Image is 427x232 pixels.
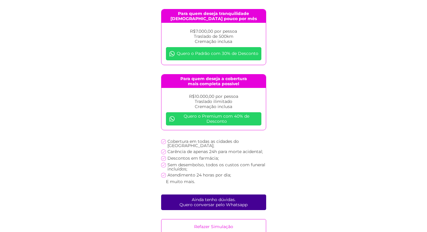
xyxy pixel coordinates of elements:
[167,163,266,171] p: Sem desembolso, todos os custos com funeral incluídos;
[167,156,219,160] p: Descontos em farmácia;
[166,179,195,184] p: E muito mais.
[166,29,261,44] p: R$7.000,00 por pessoa Traslado de 500km Cremação inclusa
[169,116,175,122] img: whatsapp
[161,156,166,161] img: check icon
[161,149,166,154] img: check icon
[161,9,266,23] h4: Para quem deseja tranquilidade [DEMOGRAPHIC_DATA] pouco por mês
[161,163,166,167] img: check icon
[167,139,266,148] p: Cobertura em todas as cidades do [GEOGRAPHIC_DATA];
[166,94,261,109] p: R$10.000,00 por pessoa Traslado ilimitado Cremação inclusa
[161,173,166,178] img: check icon
[166,112,261,125] a: Quero o Premium com 40% de Desconto
[166,47,261,60] a: Quero o Padrão com 30% de Desconto
[161,194,266,210] a: Ainda tenho dúvidas.Quero conversar pelo Whatsapp
[161,74,266,88] h4: Para quem deseja a cobertura mais completa possível
[167,173,231,177] p: Atendimento 24 horas por dia;
[169,51,175,57] img: whatsapp
[161,139,166,144] img: check icon
[167,149,263,154] p: Carência de apenas 24h para morte acidental;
